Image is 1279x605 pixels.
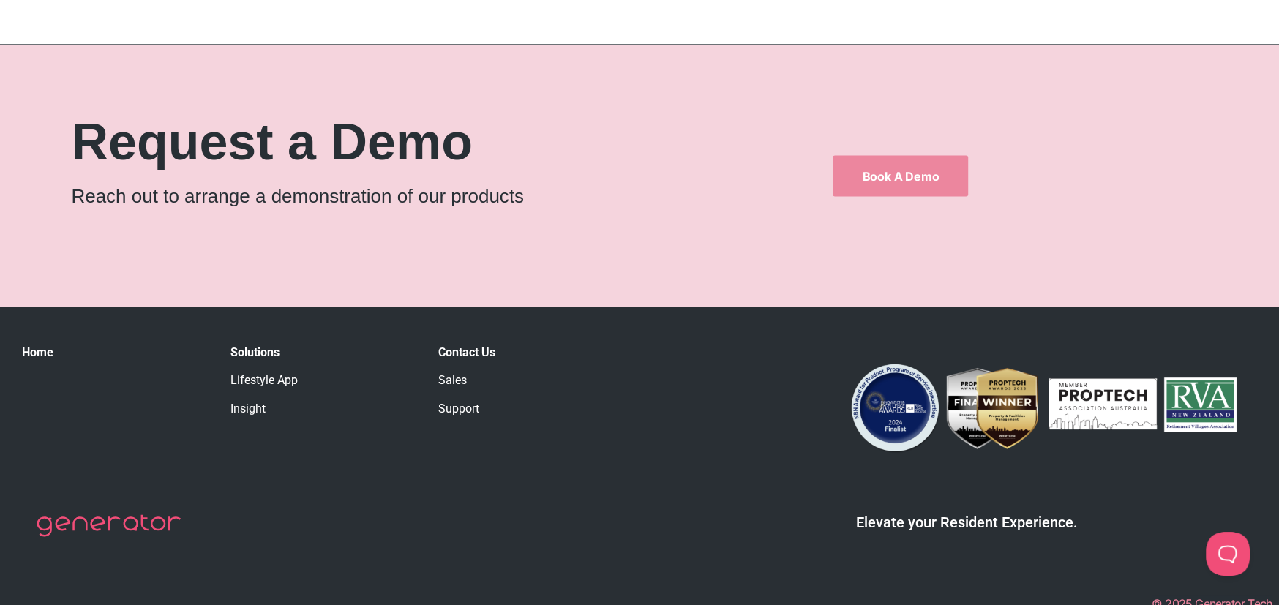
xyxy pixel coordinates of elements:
[71,182,754,211] p: Reach out to arrange a demonstration of our products
[230,373,298,387] a: Lifestyle App
[230,402,266,416] a: Insight
[230,345,280,359] strong: Solutions
[676,514,1257,531] h5: Elevate your Resident Experience.​
[22,345,53,359] a: Home
[1206,532,1250,576] iframe: Toggle Customer Support
[438,373,467,387] a: Sales
[438,402,479,416] a: Support
[438,345,495,359] strong: Contact Us
[71,116,754,168] h2: Request a Demo
[833,156,968,197] a: Book a Demo
[862,170,939,182] span: Book a Demo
